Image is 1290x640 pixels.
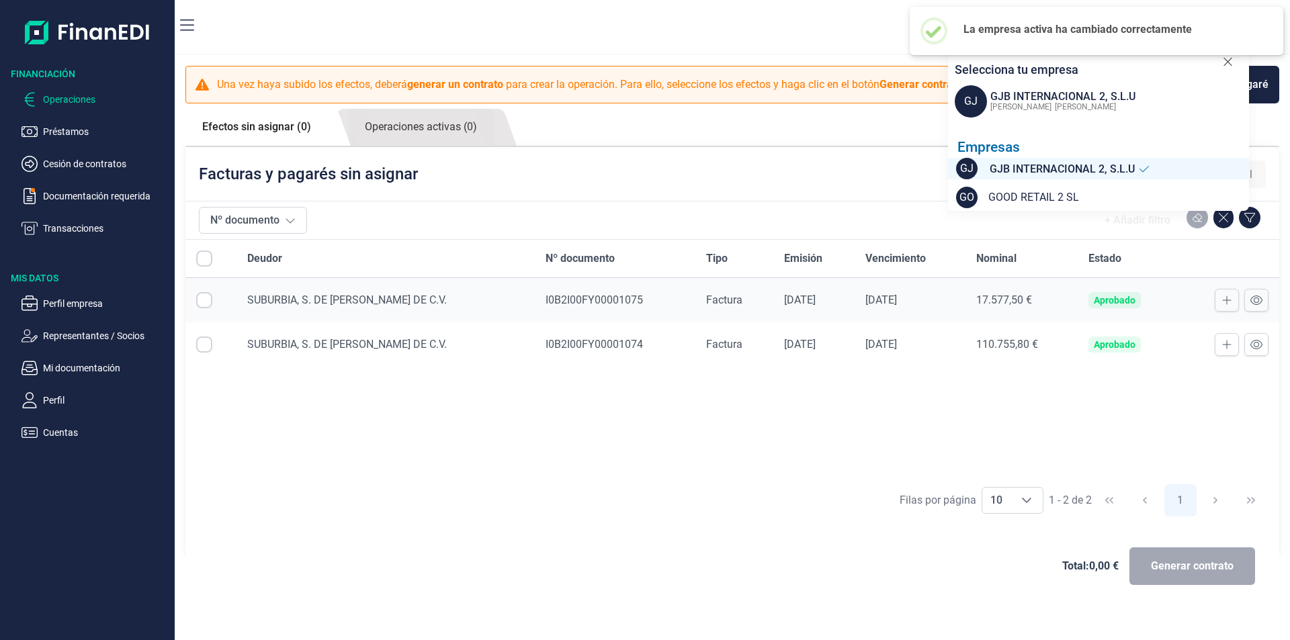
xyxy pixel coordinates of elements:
[1094,295,1135,306] div: Aprobado
[1062,558,1119,574] span: Total: 0,00 €
[1093,484,1125,516] button: First Page
[978,184,1090,211] button: GOOD RETAIL 2 SL
[21,156,169,172] button: Cesión de contratos
[976,250,1017,267] span: Nominal
[1055,102,1116,111] span: [PERSON_NAME]
[43,124,169,140] p: Préstamos
[865,338,955,351] div: [DATE]
[25,11,150,54] img: Logo de aplicación
[955,60,1078,79] p: Selecciona tu empresa
[546,293,643,306] span: I0B2I00FY00001075
[185,109,328,145] a: Efectos sin asignar (0)
[43,188,169,204] p: Documentación requerida
[196,292,212,308] div: Row Selected null
[1049,495,1092,506] span: 1 - 2 de 2
[990,161,1135,178] span: GJB INTERNACIONAL 2, S.L.U
[247,338,447,351] span: SUBURBIA, S. DE [PERSON_NAME] DE C.V.
[784,338,843,351] div: [DATE]
[247,250,282,267] span: Deudor
[956,187,978,208] span: GO
[43,424,169,441] p: Cuentas
[865,293,955,307] div: [DATE]
[247,293,447,306] span: SUBURBIA, S. DE [PERSON_NAME] DE C.V.
[199,163,418,185] p: Facturas y pagarés sin asignar
[21,188,169,204] button: Documentación requerida
[1199,484,1232,516] button: Next Page
[900,492,976,508] div: Filas por página
[706,338,742,351] span: Factura
[21,360,169,376] button: Mi documentación
[43,220,169,236] p: Transacciones
[196,250,212,267] div: All items unselected
[21,328,169,344] button: Representantes / Socios
[784,293,843,307] div: [DATE]
[1164,484,1197,516] button: Page 1
[976,338,1068,351] div: 110.755,80 €
[865,250,926,267] span: Vencimiento
[990,102,1051,111] span: [PERSON_NAME]
[217,77,965,93] p: Una vez haya subido los efectos, deberá para crear la operación. Para ello, seleccione los efecto...
[706,250,728,267] span: Tipo
[43,392,169,408] p: Perfil
[706,293,742,306] span: Factura
[546,338,643,351] span: I0B2I00FY00001074
[957,139,1249,156] div: Empresas
[21,220,169,236] button: Transacciones
[21,295,169,312] button: Perfil empresa
[21,424,169,441] button: Cuentas
[21,91,169,107] button: Operaciones
[784,250,822,267] span: Emisión
[982,488,1010,513] span: 10
[21,124,169,140] button: Préstamos
[407,78,503,91] b: generar un contrato
[955,85,987,118] span: GJ
[348,109,494,146] a: Operaciones activas (0)
[1088,250,1121,267] span: Estado
[43,295,169,312] p: Perfil empresa
[199,207,307,234] button: Nº documento
[546,250,615,267] span: Nº documento
[21,392,169,408] button: Perfil
[990,89,1135,105] div: GJB INTERNACIONAL 2, S.L.U
[43,328,169,344] p: Representantes / Socios
[976,293,1068,307] div: 17.577,50 €
[879,78,962,91] b: Generar contrato
[956,158,978,179] span: GJ
[43,360,169,376] p: Mi documentación
[1235,484,1267,516] button: Last Page
[963,23,1262,36] h2: La empresa activa ha cambiado correctamente
[196,336,212,353] div: Row Selected null
[1129,484,1161,516] button: Previous Page
[43,91,169,107] p: Operaciones
[988,189,1079,205] span: GOOD RETAIL 2 SL
[1094,339,1135,350] div: Aprobado
[1010,488,1043,513] div: Choose
[43,156,169,172] p: Cesión de contratos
